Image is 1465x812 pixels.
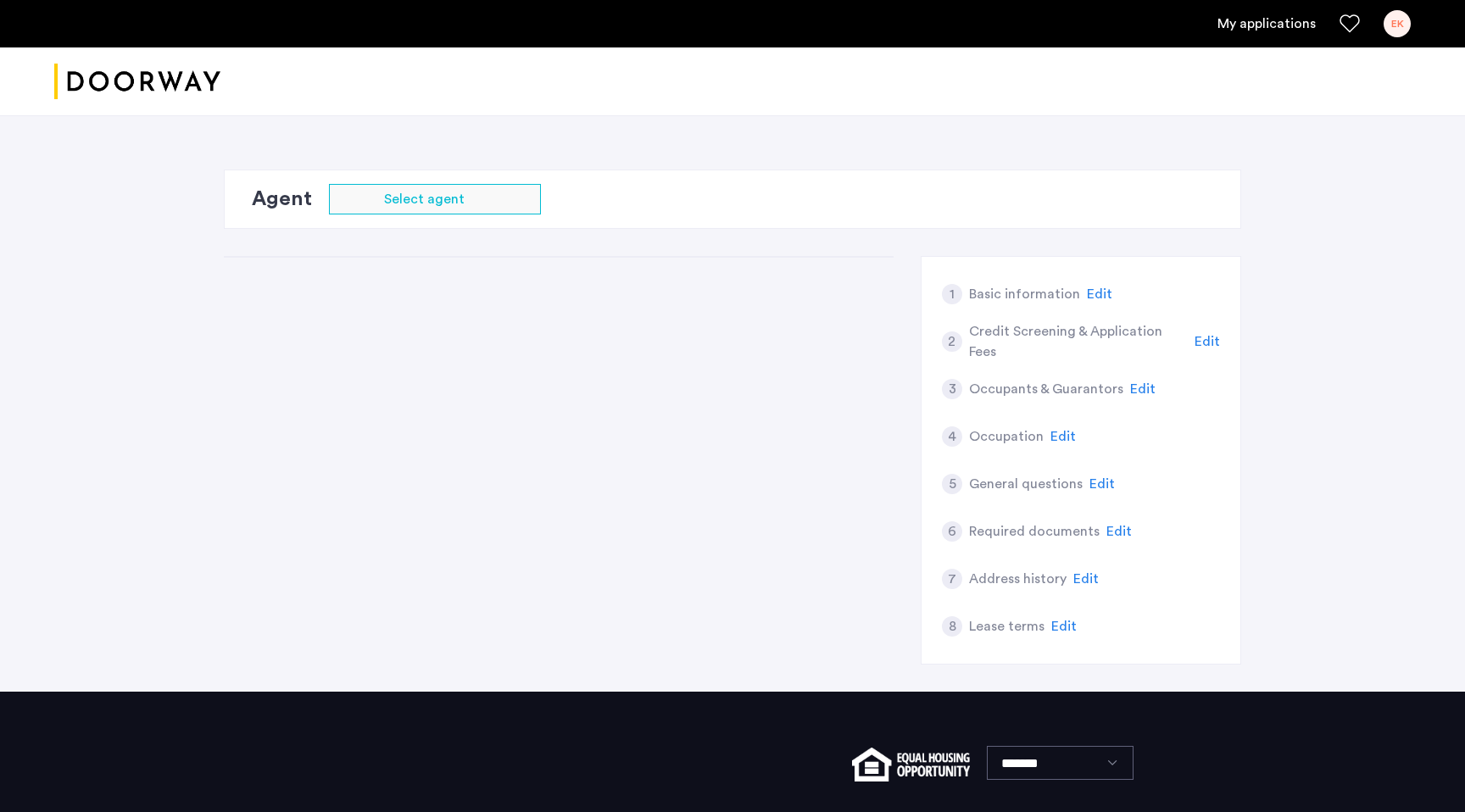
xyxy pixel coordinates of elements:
[942,331,962,352] div: 2
[852,748,970,781] img: equal-housing.png
[1384,10,1411,37] div: EK
[942,616,962,637] div: 8
[1106,525,1132,538] span: Edit
[1195,335,1220,348] span: Edit
[969,521,1100,542] h5: Required documents
[1050,430,1076,443] span: Edit
[1217,14,1316,34] a: My application
[969,616,1044,637] h5: Lease terms
[942,379,962,399] div: 3
[1087,287,1112,301] span: Edit
[969,284,1080,304] h5: Basic information
[1130,382,1156,396] span: Edit
[969,474,1083,494] h5: General questions
[942,284,962,304] div: 1
[1089,477,1115,491] span: Edit
[942,426,962,447] div: 4
[942,474,962,494] div: 5
[942,569,962,589] div: 7
[942,521,962,542] div: 6
[1340,14,1360,34] a: Favorites
[252,184,312,214] h2: Agent
[969,321,1189,362] h5: Credit Screening & Application Fees
[54,50,220,114] a: Cazamio logo
[1051,620,1077,633] span: Edit
[969,569,1067,589] h5: Address history
[969,426,1044,447] h5: Occupation
[969,379,1123,399] h5: Occupants & Guarantors
[1073,572,1099,586] span: Edit
[54,50,220,114] img: logo
[987,746,1134,780] select: Language select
